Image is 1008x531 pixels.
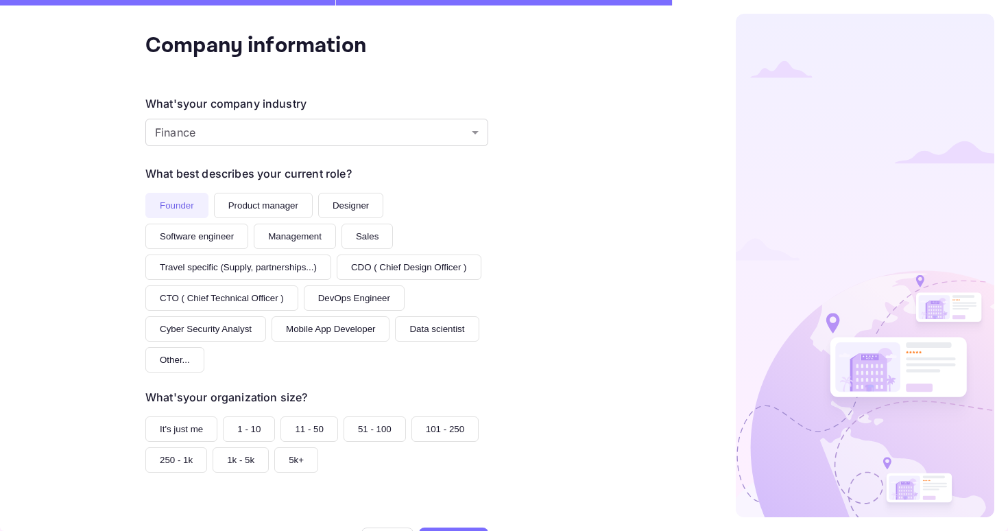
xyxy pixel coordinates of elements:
[223,416,275,442] button: 1 - 10
[337,255,481,280] button: CDO ( Chief Design Officer )
[145,119,488,146] div: Without label
[145,347,204,373] button: Other...
[145,285,298,311] button: CTO ( Chief Technical Officer )
[736,14,994,517] img: logo
[145,224,248,249] button: Software engineer
[145,95,307,112] div: What's your company industry
[304,285,405,311] button: DevOps Engineer
[213,447,269,473] button: 1k - 5k
[395,316,479,342] button: Data scientist
[145,447,207,473] button: 250 - 1k
[145,255,331,280] button: Travel specific (Supply, partnerships...)
[318,193,383,218] button: Designer
[411,416,479,442] button: 101 - 250
[145,193,208,218] button: Founder
[145,416,217,442] button: It's just me
[145,316,266,342] button: Cyber Security Analyst
[254,224,336,249] button: Management
[214,193,313,218] button: Product manager
[272,316,389,342] button: Mobile App Developer
[145,29,420,62] div: Company information
[145,165,352,182] div: What best describes your current role?
[341,224,393,249] button: Sales
[280,416,338,442] button: 11 - 50
[145,389,307,405] div: What's your organization size?
[344,416,406,442] button: 51 - 100
[274,447,318,473] button: 5k+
